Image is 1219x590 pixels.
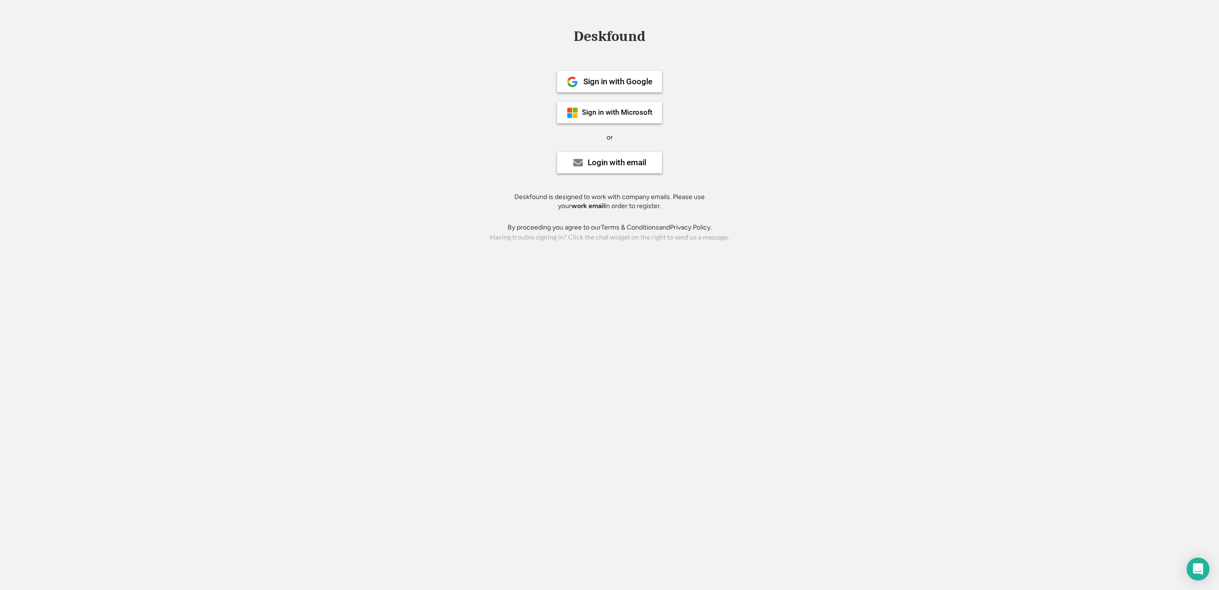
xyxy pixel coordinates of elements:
[508,223,712,232] div: By proceeding you agree to our and
[583,78,652,86] div: Sign in with Google
[582,109,652,116] div: Sign in with Microsoft
[588,159,646,167] div: Login with email
[571,202,605,210] strong: work email
[502,192,717,211] div: Deskfound is designed to work with company emails. Please use your in order to register.
[670,223,712,231] a: Privacy Policy.
[567,76,578,88] img: 1024px-Google__G__Logo.svg.png
[601,223,659,231] a: Terms & Conditions
[569,29,650,44] div: Deskfound
[567,107,578,119] img: ms-symbollockup_mssymbol_19.png
[607,133,613,142] div: or
[1187,558,1209,580] div: Open Intercom Messenger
